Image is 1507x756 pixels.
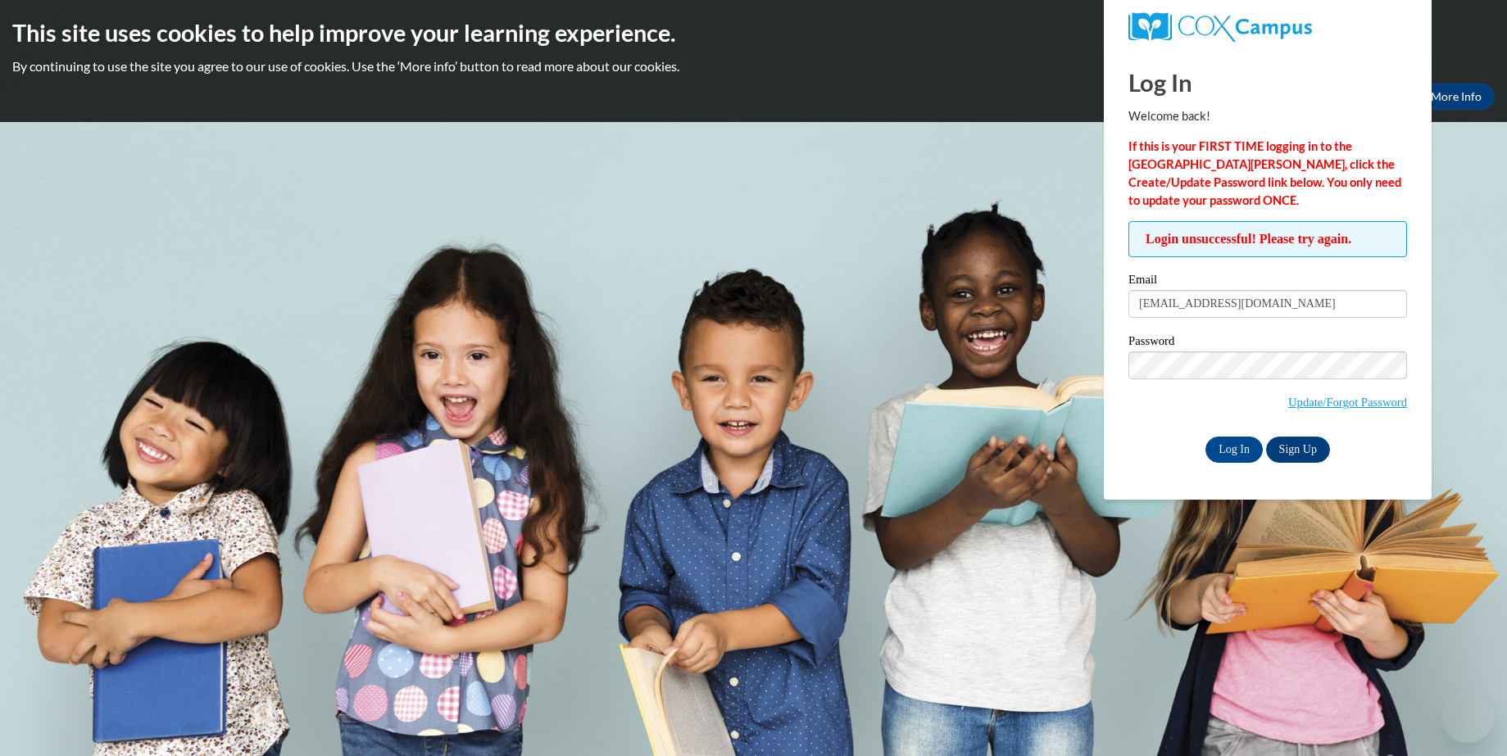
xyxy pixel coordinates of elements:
[1288,396,1407,409] a: Update/Forgot Password
[1128,12,1312,42] img: COX Campus
[1128,12,1407,42] a: COX Campus
[1441,690,1494,743] iframe: Button to launch messaging window
[1266,437,1330,463] a: Sign Up
[1128,221,1407,257] span: Login unsuccessful! Please try again.
[1128,274,1407,290] label: Email
[12,16,1495,49] h2: This site uses cookies to help improve your learning experience.
[1128,335,1407,351] label: Password
[1418,84,1495,110] a: More Info
[1128,66,1407,99] h1: Log In
[12,57,1495,75] p: By continuing to use the site you agree to our use of cookies. Use the ‘More info’ button to read...
[1128,107,1407,125] p: Welcome back!
[1128,139,1401,207] strong: If this is your FIRST TIME logging in to the [GEOGRAPHIC_DATA][PERSON_NAME], click the Create/Upd...
[1205,437,1263,463] input: Log In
